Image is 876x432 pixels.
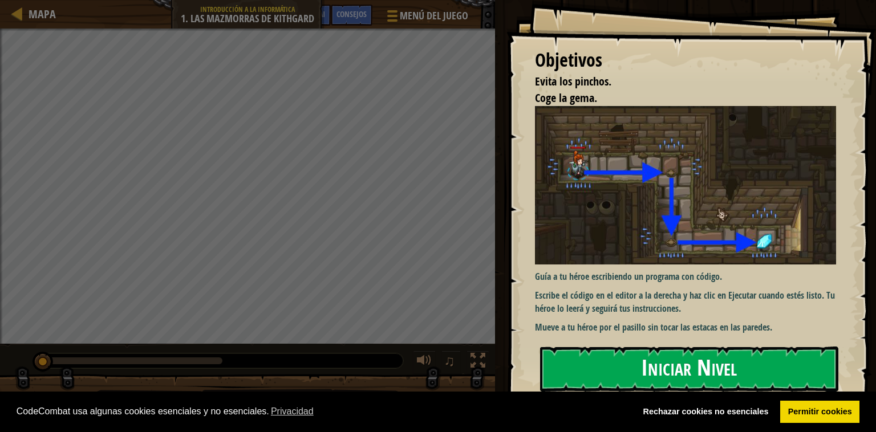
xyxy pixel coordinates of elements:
span: Coge la gema. [535,90,597,105]
span: Evita los pinchos. [535,74,611,89]
button: Menú del Juego [378,5,475,31]
span: Ask AI [306,9,325,19]
button: Ajustar volúmen [413,351,436,374]
button: Ask AI [300,5,331,26]
li: Evita los pinchos. [521,74,833,90]
a: Mapa [23,6,56,22]
button: ♫ [441,351,461,374]
span: ♫ [444,352,455,369]
button: Alterna pantalla completa. [467,351,489,374]
img: Mazmorras de Kithgard [535,106,845,264]
span: Mapa [29,6,56,22]
a: deny cookies [635,401,776,423]
a: allow cookies [780,401,859,423]
span: CodeCombat usa algunas cookies esenciales y no esenciales. [17,403,626,420]
a: learn more about cookies [269,403,315,420]
span: Consejos [336,9,367,19]
div: Objetivos [535,47,836,74]
p: Escribe el código en el editor a la derecha y haz clic en Ejecutar cuando estés listo. Tu héroe l... [535,289,845,315]
span: Menú del Juego [400,9,468,23]
p: Mueve a tu héroe por el pasillo sin tocar las estacas en las paredes. [535,321,845,334]
p: Guía a tu héroe escribiendo un programa con código. [535,270,845,283]
li: Coge la gema. [521,90,833,107]
button: Iniciar Nivel [540,347,838,392]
